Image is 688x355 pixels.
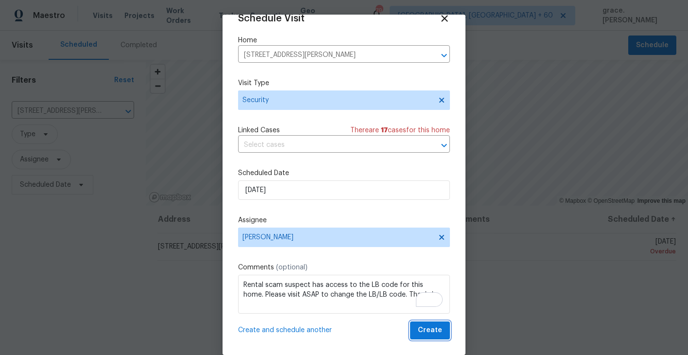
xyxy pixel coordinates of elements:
[437,139,451,152] button: Open
[238,48,423,63] input: Enter in an address
[242,95,431,105] span: Security
[238,35,450,45] label: Home
[350,125,450,135] span: There are case s for this home
[418,324,442,337] span: Create
[238,325,332,335] span: Create and schedule another
[410,321,450,339] button: Create
[238,180,450,200] input: M/D/YYYY
[238,14,305,23] span: Schedule Visit
[238,125,280,135] span: Linked Cases
[437,49,451,62] button: Open
[242,233,433,241] span: [PERSON_NAME]
[238,168,450,178] label: Scheduled Date
[238,275,450,314] textarea: To enrich screen reader interactions, please activate Accessibility in Grammarly extension settings
[439,13,450,24] span: Close
[276,264,308,271] span: (optional)
[238,78,450,88] label: Visit Type
[238,138,423,153] input: Select cases
[381,127,388,134] span: 17
[238,215,450,225] label: Assignee
[238,263,450,272] label: Comments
